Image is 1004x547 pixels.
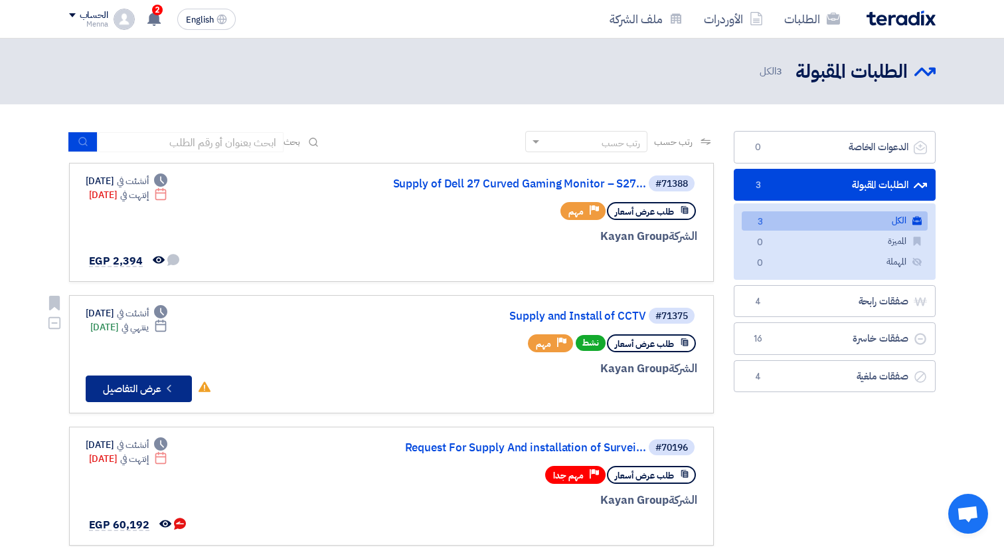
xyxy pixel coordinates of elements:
img: Teradix logo [867,11,936,26]
a: الطلبات المقبولة3 [734,169,936,201]
img: profile_test.png [114,9,135,30]
a: الأوردرات [693,3,774,35]
span: 0 [752,236,768,250]
div: Menna [69,21,108,28]
span: الشركة [669,360,697,377]
div: [DATE] [86,174,168,188]
div: الحساب [80,10,108,21]
div: #70196 [655,443,688,453]
span: الشركة [669,492,697,508]
span: ينتهي في [122,320,149,334]
a: الكل [742,211,928,231]
a: المميزة [742,232,928,251]
div: [DATE] [89,188,168,202]
span: 3 [750,179,766,192]
div: رتب حسب [602,136,640,150]
a: المهملة [742,253,928,272]
button: عرض التفاصيل [86,376,192,402]
span: 0 [750,141,766,154]
span: 2 [152,5,163,15]
a: صفقات خاسرة16 [734,322,936,355]
a: صفقات رابحة4 [734,285,936,318]
h2: الطلبات المقبولة [795,59,908,85]
div: Kayan Group [378,360,697,378]
span: 4 [750,295,766,308]
div: #71388 [655,179,688,189]
span: English [186,15,214,25]
span: بحث [284,135,301,149]
a: الدعوات الخاصة0 [734,131,936,164]
a: Request For Supply And installation of Survei... [380,442,646,454]
div: [DATE] [86,306,168,320]
span: الكل [760,64,785,79]
span: طلب عرض أسعار [615,469,674,482]
a: Supply of Dell 27 Curved Gaming Monitor – S27... [380,178,646,190]
span: مهم [536,338,551,350]
span: رتب حسب [654,135,692,149]
div: [DATE] [89,452,168,466]
div: [DATE] [86,438,168,452]
span: إنتهت في [120,188,149,202]
a: الطلبات [774,3,851,35]
div: Kayan Group [378,492,697,509]
span: 4 [750,370,766,383]
span: مهم جدا [553,469,584,482]
span: مهم [568,205,584,218]
div: #71375 [655,312,688,321]
span: 3 [776,64,782,78]
span: الشركة [669,228,697,245]
span: إنتهت في [120,452,149,466]
span: EGP 60,192 [89,517,149,533]
span: 3 [752,215,768,229]
span: طلب عرض أسعار [615,338,674,350]
span: طلب عرض أسعار [615,205,674,218]
div: Kayan Group [378,228,697,245]
span: أنشئت في [117,306,149,320]
button: English [177,9,236,30]
a: ملف الشركة [599,3,693,35]
span: أنشئت في [117,174,149,188]
a: صفقات ملغية4 [734,360,936,393]
div: [DATE] [90,320,168,334]
div: Open chat [948,494,988,534]
input: ابحث بعنوان أو رقم الطلب [98,132,284,152]
span: أنشئت في [117,438,149,452]
span: 16 [750,332,766,346]
span: 0 [752,257,768,271]
a: Supply and Install of CCTV [380,310,646,322]
span: EGP 2,394 [89,253,143,269]
span: نشط [576,335,606,351]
